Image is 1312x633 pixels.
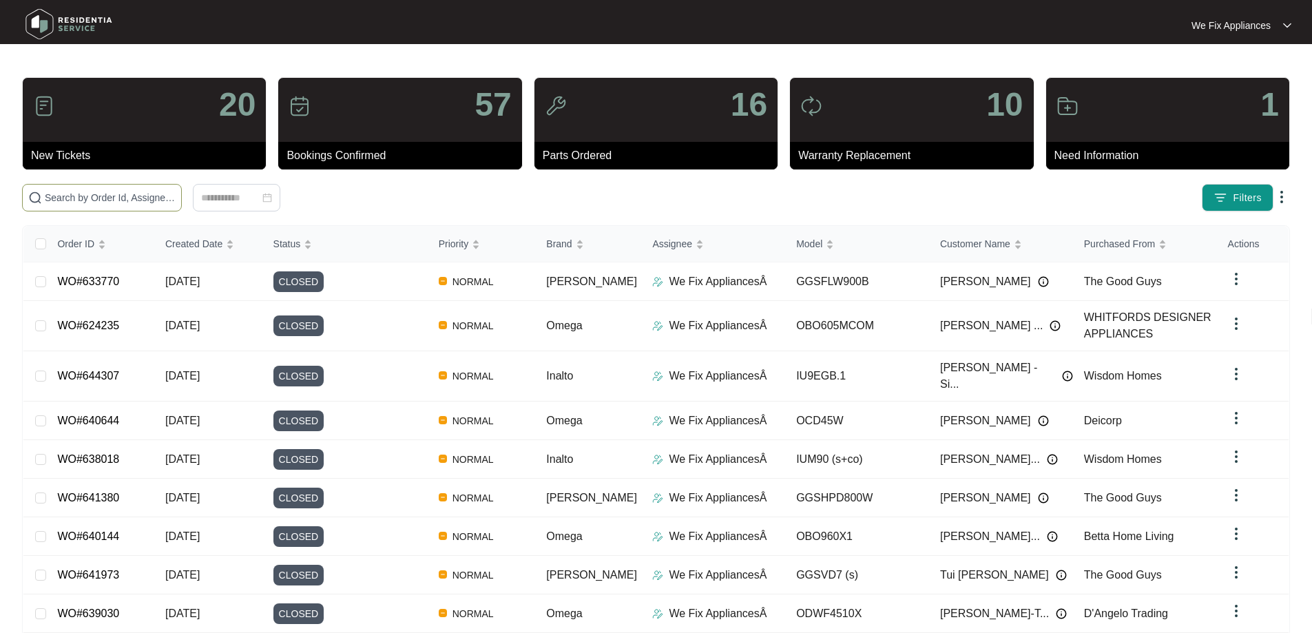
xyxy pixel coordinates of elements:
[731,88,767,121] p: 16
[447,528,499,545] span: NORMAL
[287,147,521,164] p: Bookings Confirmed
[785,517,929,556] td: OBO960X1
[1084,415,1122,426] span: Deicorp
[1054,147,1289,164] p: Need Information
[439,455,447,463] img: Vercel Logo
[1047,454,1058,465] img: Info icon
[447,413,499,429] span: NORMAL
[546,370,573,382] span: Inalto
[785,351,929,402] td: IU9EGB.1
[785,262,929,301] td: GGSFLW900B
[1214,191,1227,205] img: filter icon
[439,321,447,329] img: Vercel Logo
[940,605,1049,622] span: [PERSON_NAME]-T...
[546,608,582,619] span: Omega
[1047,531,1058,542] img: Info icon
[545,95,567,117] img: icon
[439,236,469,251] span: Priority
[219,88,256,121] p: 20
[447,451,499,468] span: NORMAL
[986,88,1023,121] p: 10
[165,276,200,287] span: [DATE]
[652,608,663,619] img: Assigner Icon
[546,236,572,251] span: Brand
[669,567,767,583] p: We Fix AppliancesÂ
[1260,88,1279,121] p: 1
[273,315,324,336] span: CLOSED
[439,493,447,501] img: Vercel Logo
[154,226,262,262] th: Created Date
[1191,19,1271,32] p: We Fix Appliances
[652,531,663,542] img: Assigner Icon
[798,147,1033,164] p: Warranty Replacement
[57,608,119,619] a: WO#639030
[1283,22,1291,29] img: dropdown arrow
[273,271,324,292] span: CLOSED
[940,567,1049,583] span: Tui [PERSON_NAME]
[57,415,119,426] a: WO#640644
[652,320,663,331] img: Assigner Icon
[940,490,1031,506] span: [PERSON_NAME]
[1228,487,1245,504] img: dropdown arrow
[165,415,200,426] span: [DATE]
[273,236,301,251] span: Status
[1038,492,1049,504] img: Info icon
[273,449,324,470] span: CLOSED
[543,147,778,164] p: Parts Ordered
[785,301,929,351] td: OBO605MCOM
[940,451,1040,468] span: [PERSON_NAME]...
[262,226,428,262] th: Status
[475,88,511,121] p: 57
[1228,366,1245,382] img: dropdown arrow
[447,605,499,622] span: NORMAL
[447,490,499,506] span: NORMAL
[1084,236,1155,251] span: Purchased From
[652,371,663,382] img: Assigner Icon
[1202,184,1273,211] button: filter iconFilters
[929,226,1073,262] th: Customer Name
[785,594,929,633] td: ODWF4510X
[273,488,324,508] span: CLOSED
[165,608,200,619] span: [DATE]
[273,565,324,585] span: CLOSED
[1084,608,1168,619] span: D'Angelo Trading
[1084,569,1162,581] span: The Good Guys
[289,95,311,117] img: icon
[21,3,117,45] img: residentia service logo
[669,605,767,622] p: We Fix AppliancesÂ
[46,226,154,262] th: Order ID
[57,569,119,581] a: WO#641973
[273,366,324,386] span: CLOSED
[439,609,447,617] img: Vercel Logo
[535,226,641,262] th: Brand
[546,530,582,542] span: Omega
[57,370,119,382] a: WO#644307
[447,318,499,334] span: NORMAL
[1228,564,1245,581] img: dropdown arrow
[785,556,929,594] td: GGSVD7 (s)
[546,492,637,504] span: [PERSON_NAME]
[940,236,1010,251] span: Customer Name
[785,226,929,262] th: Model
[439,416,447,424] img: Vercel Logo
[940,528,1040,545] span: [PERSON_NAME]...
[652,415,663,426] img: Assigner Icon
[1228,526,1245,542] img: dropdown arrow
[439,570,447,579] img: Vercel Logo
[165,236,222,251] span: Created Date
[669,490,767,506] p: We Fix AppliancesÂ
[546,276,637,287] span: [PERSON_NAME]
[669,451,767,468] p: We Fix AppliancesÂ
[1217,226,1289,262] th: Actions
[940,360,1055,393] span: [PERSON_NAME] - Si...
[273,526,324,547] span: CLOSED
[57,320,119,331] a: WO#624235
[1056,608,1067,619] img: Info icon
[165,569,200,581] span: [DATE]
[439,532,447,540] img: Vercel Logo
[546,569,637,581] span: [PERSON_NAME]
[45,190,176,205] input: Search by Order Id, Assignee Name, Customer Name, Brand and Model
[669,318,767,334] p: We Fix AppliancesÂ
[57,530,119,542] a: WO#640144
[33,95,55,117] img: icon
